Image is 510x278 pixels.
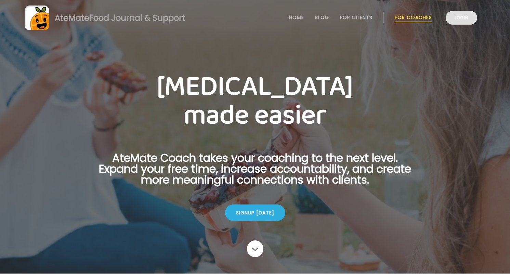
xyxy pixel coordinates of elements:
[49,12,185,24] div: AteMate
[289,15,304,20] a: Home
[446,11,477,25] a: Login
[395,15,432,20] a: For Coaches
[340,15,372,20] a: For Clients
[89,12,185,24] span: Food Journal & Support
[315,15,329,20] a: Blog
[225,204,285,221] div: Signup [DATE]
[88,153,422,194] p: AteMate Coach takes your coaching to the next level. Expand your free time, increase accountabili...
[25,5,485,30] a: AteMateFood Journal & Support
[88,72,422,130] h1: [MEDICAL_DATA] made easier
